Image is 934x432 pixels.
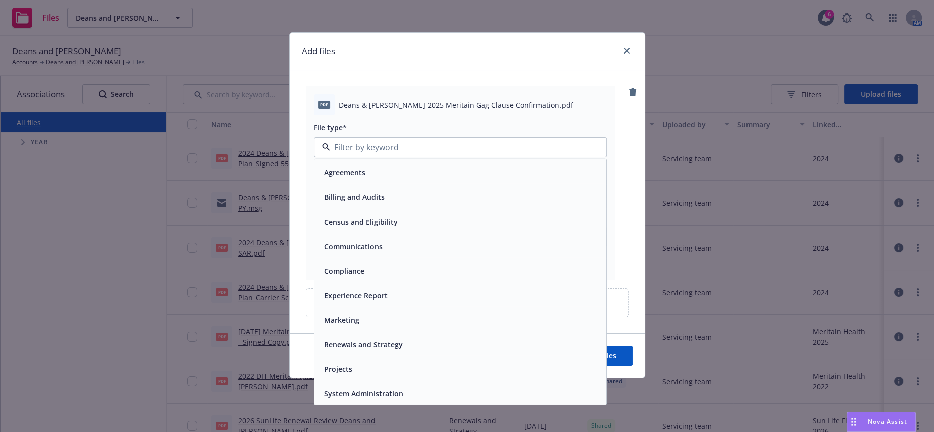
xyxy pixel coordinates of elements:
[627,86,639,98] a: remove
[621,45,633,57] a: close
[324,388,403,399] button: System Administration
[324,315,359,325] button: Marketing
[324,364,352,374] button: Projects
[847,412,860,431] div: Drag to move
[324,192,385,202] button: Billing and Audits
[324,290,388,301] button: Experience Report
[324,266,364,276] button: Compliance
[324,339,403,350] button: Renewals and Strategy
[306,288,629,317] div: Upload new files
[324,217,398,227] button: Census and Eligibility
[868,417,907,426] span: Nova Assist
[847,412,916,432] button: Nova Assist
[339,100,573,110] span: Deans & [PERSON_NAME]-2025 Meritain Gag Clause Confirmation.pdf
[314,123,347,132] span: File type*
[324,241,383,252] button: Communications
[302,45,335,58] h1: Add files
[324,167,365,178] button: Agreements
[330,141,586,153] input: Filter by keyword
[318,101,330,108] span: pdf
